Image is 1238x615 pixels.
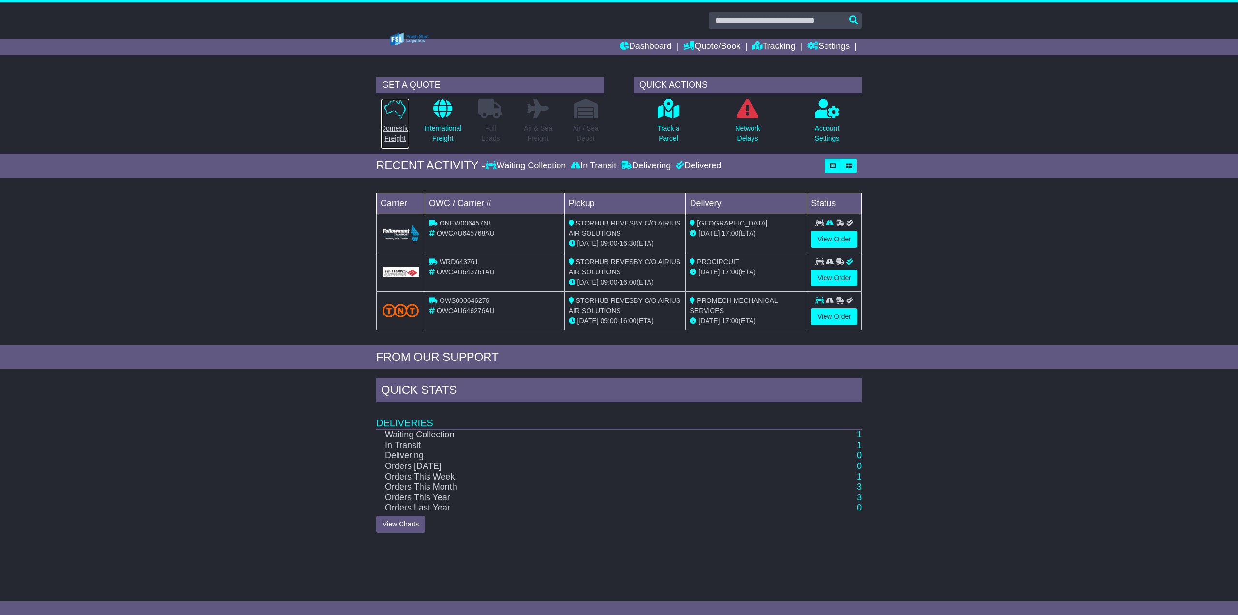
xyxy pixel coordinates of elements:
div: In Transit [568,161,619,171]
span: 09:00 [601,240,618,247]
td: Delivering [376,450,792,461]
a: InternationalFreight [424,98,462,149]
span: OWCAU645768AU [437,229,495,237]
img: GetCarrierServiceLogo [383,267,419,277]
span: ONEW00645768 [440,219,491,227]
a: 0 [857,503,862,512]
div: - (ETA) [569,316,682,326]
span: 09:00 [601,278,618,286]
span: STORHUB REVESBY C/O AIRIUS AIR SOLUTIONS [569,219,680,237]
td: Orders This Month [376,482,792,493]
td: Status [807,193,862,214]
a: AccountSettings [814,98,840,149]
span: 17:00 [722,229,738,237]
div: - (ETA) [569,277,682,287]
span: [DATE] [577,278,599,286]
span: PROCIRCUIT [697,258,739,266]
span: WRD643761 [440,258,478,266]
span: [DATE] [698,229,720,237]
div: (ETA) [690,228,803,239]
div: Waiting Collection [486,161,568,171]
a: NetworkDelays [735,98,760,149]
a: DomesticFreight [381,98,410,149]
span: [GEOGRAPHIC_DATA] [697,219,767,227]
img: Followmont_Transport.png [383,225,419,241]
span: 16:30 [619,240,636,247]
td: OWC / Carrier # [425,193,565,214]
a: 0 [857,461,862,471]
a: Track aParcel [657,98,680,149]
div: (ETA) [690,316,803,326]
div: RECENT ACTIVITY - [376,159,486,173]
span: STORHUB REVESBY C/O AIRIUS AIR SOLUTIONS [569,258,680,276]
span: 16:00 [619,317,636,325]
a: Quote/Book [683,39,740,55]
p: Track a Parcel [657,123,679,144]
td: Orders This Week [376,472,792,482]
div: Quick Stats [376,378,862,405]
p: Air & Sea Freight [524,123,552,144]
img: TNT_Domestic.png [383,304,419,317]
td: Waiting Collection [376,429,792,440]
p: Full Loads [478,123,502,144]
a: View Order [811,270,857,286]
span: STORHUB REVESBY C/O AIRIUS AIR SOLUTIONS [569,297,680,315]
td: Orders Last Year [376,503,792,513]
span: 16:00 [619,278,636,286]
div: GET A QUOTE [376,77,604,93]
span: 17:00 [722,268,738,276]
span: [DATE] [698,268,720,276]
div: Delivering [619,161,673,171]
a: 1 [857,430,862,439]
a: 1 [857,472,862,481]
div: FROM OUR SUPPORT [376,350,862,364]
div: Delivered [673,161,721,171]
div: - (ETA) [569,239,682,249]
div: QUICK ACTIONS [634,77,862,93]
td: Pickup [564,193,686,214]
td: Orders [DATE] [376,461,792,472]
td: Delivery [686,193,807,214]
p: Account Settings [815,123,840,144]
p: Network Delays [735,123,760,144]
a: View Order [811,308,857,325]
div: (ETA) [690,267,803,277]
td: In Transit [376,440,792,451]
p: Air / Sea Depot [573,123,599,144]
a: 3 [857,482,862,492]
a: 1 [857,440,862,450]
a: 0 [857,450,862,460]
span: 09:00 [601,317,618,325]
a: View Order [811,231,857,248]
span: PROMECH MECHANICAL SERVICES [690,297,778,315]
span: [DATE] [698,317,720,325]
a: Settings [807,39,850,55]
td: Orders This Year [376,493,792,503]
p: International Freight [424,123,461,144]
td: Deliveries [376,405,862,429]
a: View Charts [376,516,425,533]
a: Tracking [752,39,795,55]
span: [DATE] [577,317,599,325]
span: OWCAU646276AU [437,307,495,315]
a: 3 [857,493,862,502]
p: Domestic Freight [381,123,409,144]
span: OWCAU643761AU [437,268,495,276]
a: Dashboard [620,39,672,55]
span: OWS000646276 [440,297,490,304]
td: Carrier [377,193,425,214]
span: 17:00 [722,317,738,325]
span: [DATE] [577,240,599,247]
